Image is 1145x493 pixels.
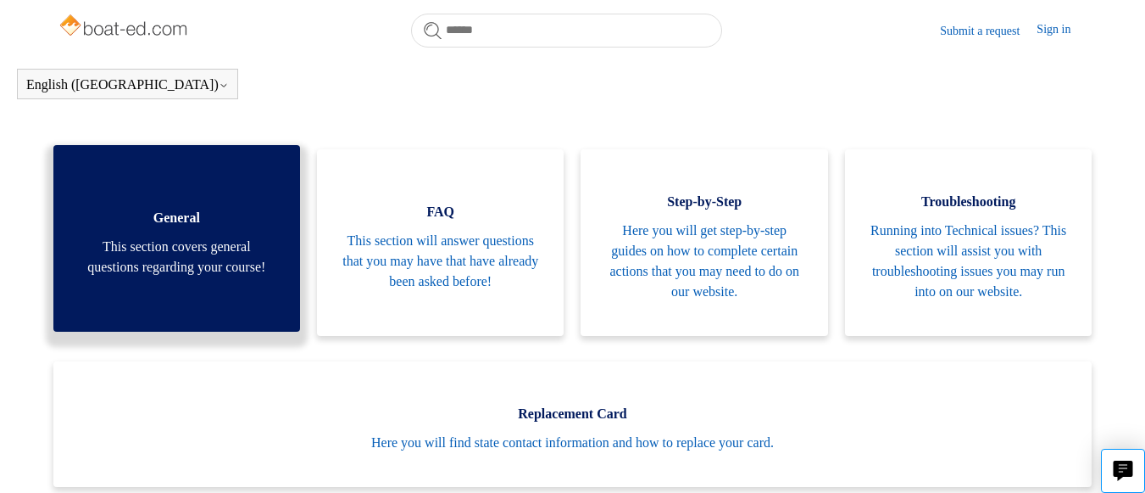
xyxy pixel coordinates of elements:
[58,10,192,44] img: Boat-Ed Help Center home page
[79,433,1067,453] span: Here you will find state contact information and how to replace your card.
[1037,20,1087,41] a: Sign in
[940,22,1037,40] a: Submit a request
[581,149,827,336] a: Step-by-Step Here you will get step-by-step guides on how to complete certain actions that you ma...
[53,361,1092,487] a: Replacement Card Here you will find state contact information and how to replace your card.
[342,202,538,222] span: FAQ
[26,77,229,92] button: English ([GEOGRAPHIC_DATA])
[870,192,1066,212] span: Troubleshooting
[845,149,1092,336] a: Troubleshooting Running into Technical issues? This section will assist you with troubleshooting ...
[342,231,538,292] span: This section will answer questions that you may have that have already been asked before!
[53,145,300,332] a: General This section covers general questions regarding your course!
[411,14,722,48] input: Search
[317,149,564,336] a: FAQ This section will answer questions that you may have that have already been asked before!
[79,404,1067,424] span: Replacement Card
[1101,449,1145,493] button: Live chat
[606,192,802,212] span: Step-by-Step
[606,221,802,302] span: Here you will get step-by-step guides on how to complete certain actions that you may need to do ...
[79,237,275,277] span: This section covers general questions regarding your course!
[79,208,275,228] span: General
[870,221,1066,302] span: Running into Technical issues? This section will assist you with troubleshooting issues you may r...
